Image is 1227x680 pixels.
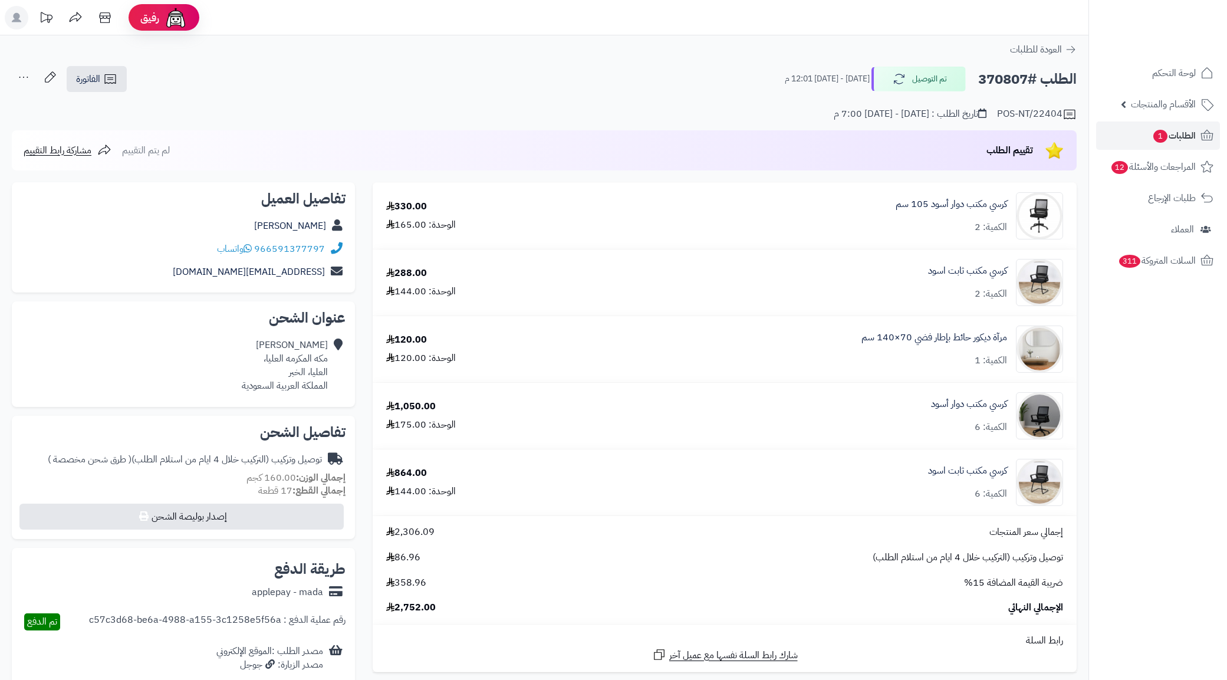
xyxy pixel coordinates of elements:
img: 1746973940-2-90x90.jpg [1017,259,1062,306]
div: الوحدة: 144.00 [386,485,456,498]
a: واتساب [217,242,252,256]
a: السلات المتروكة311 [1096,247,1220,275]
small: 17 قطعة [258,484,346,498]
div: 288.00 [386,267,427,280]
div: 1,050.00 [386,400,436,413]
h2: طريقة الدفع [274,562,346,576]
a: شارك رابط السلة نفسها مع عميل آخر [652,648,798,662]
span: طلبات الإرجاع [1148,190,1196,206]
span: مشاركة رابط التقييم [24,143,91,157]
span: لم يتم التقييم [122,143,170,157]
small: 160.00 كجم [246,471,346,485]
div: applepay - mada [252,586,323,599]
a: العودة للطلبات [1010,42,1077,57]
button: تم التوصيل [871,67,966,91]
strong: إجمالي القطع: [292,484,346,498]
span: السلات المتروكة [1118,252,1196,269]
div: رقم عملية الدفع : c57c3d68-be6a-4988-a155-3c1258e5f56a [89,613,346,630]
span: تقييم الطلب [986,143,1033,157]
img: 1753786058-1-90x90.jpg [1017,326,1062,373]
span: إجمالي سعر المنتجات [989,525,1063,539]
div: 330.00 [386,200,427,213]
div: مصدر الطلب :الموقع الإلكتروني [216,645,323,672]
img: 1746973940-2-90x90.jpg [1017,459,1062,506]
span: الإجمالي النهائي [1008,601,1063,615]
div: الوحدة: 120.00 [386,352,456,365]
a: مشاركة رابط التقييم [24,143,111,157]
a: كرسي مكتب دوار أسود 105 سم [896,198,1007,211]
span: الأقسام والمنتجات [1131,96,1196,113]
span: المراجعات والأسئلة [1110,159,1196,175]
a: العملاء [1096,215,1220,244]
a: الطلبات1 [1096,121,1220,150]
span: 2,306.09 [386,525,435,539]
a: مرآة ديكور حائط بإطار فضي 70×140 سم [861,331,1007,344]
button: إصدار بوليصة الشحن [19,504,344,530]
h2: الطلب #370807 [978,67,1077,91]
div: الكمية: 1 [975,354,1007,367]
span: 1 [1153,130,1167,143]
div: الوحدة: 175.00 [386,418,456,432]
a: 966591377797 [254,242,325,256]
a: [EMAIL_ADDRESS][DOMAIN_NAME] [173,265,325,279]
div: الكمية: 6 [975,487,1007,501]
a: طلبات الإرجاع [1096,184,1220,212]
div: مصدر الزيارة: جوجل [216,658,323,672]
div: توصيل وتركيب (التركيب خلال 4 ايام من استلام الطلب) [48,453,322,467]
a: كرسي مكتب ثابت اسود [928,264,1007,278]
span: 2,752.00 [386,601,436,615]
div: الكمية: 2 [975,221,1007,234]
span: رفيق [140,11,159,25]
a: [PERSON_NAME] [254,219,326,233]
a: كرسي مكتب ثابت اسود [928,464,1007,478]
img: 1728834148-110102090195-90x90.jpg [1017,192,1062,239]
h2: عنوان الشحن [21,311,346,325]
div: [PERSON_NAME] مكه المكرمه العليا، العليا، الخبر المملكة العربية السعودية [242,339,328,392]
span: لوحة التحكم [1152,65,1196,81]
div: تاريخ الطلب : [DATE] - [DATE] 7:00 م [834,107,986,121]
div: الوحدة: 144.00 [386,285,456,298]
div: الوحدة: 165.00 [386,218,456,232]
img: ai-face.png [164,6,187,29]
img: 1753945823-1-90x90.jpg [1017,392,1062,439]
span: الفاتورة [76,72,100,86]
span: ضريبة القيمة المضافة 15% [964,576,1063,590]
span: 311 [1119,255,1140,268]
span: الطلبات [1152,127,1196,144]
a: لوحة التحكم [1096,59,1220,87]
span: تم الدفع [27,615,57,629]
span: ( طرق شحن مخصصة ) [48,452,131,467]
div: الكمية: 6 [975,421,1007,434]
span: شارك رابط السلة نفسها مع عميل آخر [669,649,798,662]
h2: تفاصيل الشحن [21,425,346,439]
span: العملاء [1171,221,1194,238]
span: توصيل وتركيب (التركيب خلال 4 ايام من استلام الطلب) [873,551,1063,564]
span: العودة للطلبات [1010,42,1062,57]
span: 12 [1111,161,1128,174]
div: رابط السلة [377,634,1072,648]
a: المراجعات والأسئلة12 [1096,153,1220,181]
h2: تفاصيل العميل [21,192,346,206]
a: كرسي مكتب دوار أسود [931,398,1007,411]
span: 358.96 [386,576,426,590]
a: الفاتورة [67,66,127,92]
small: [DATE] - [DATE] 12:01 م [785,73,870,85]
div: 864.00 [386,467,427,480]
a: تحديثات المنصة [31,6,61,32]
div: 120.00 [386,333,427,347]
span: 86.96 [386,551,420,564]
div: الكمية: 2 [975,287,1007,301]
div: POS-NT/22404 [997,107,1077,121]
strong: إجمالي الوزن: [296,471,346,485]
